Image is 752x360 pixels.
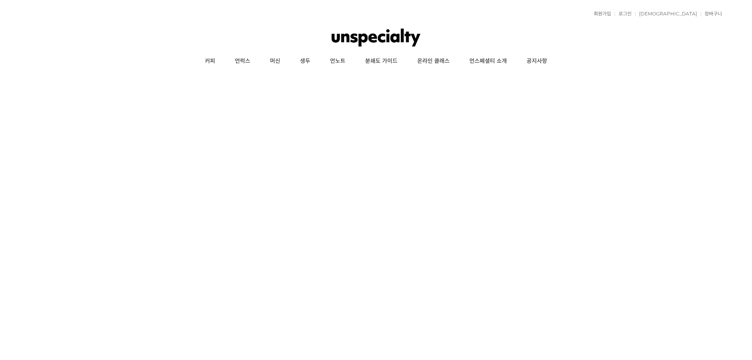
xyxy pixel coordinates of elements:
a: 회원가입 [590,11,611,16]
a: 언럭스 [225,51,260,71]
a: 커피 [195,51,225,71]
a: 로그인 [615,11,632,16]
a: 온라인 클래스 [407,51,459,71]
a: [DEMOGRAPHIC_DATA] [635,11,697,16]
a: 머신 [260,51,290,71]
a: 생두 [290,51,320,71]
a: 장바구니 [701,11,722,16]
a: 공지사항 [517,51,557,71]
a: 언스페셜티 소개 [459,51,517,71]
a: 분쇄도 가이드 [355,51,407,71]
img: 언스페셜티 몰 [332,26,420,49]
a: 언노트 [320,51,355,71]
